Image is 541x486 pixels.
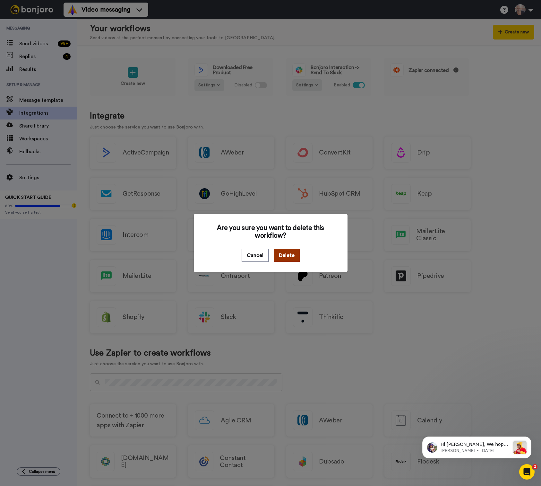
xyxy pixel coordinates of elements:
span: 2 [532,464,537,469]
iframe: Intercom live chat [519,464,535,480]
button: Delete [274,249,300,262]
h2: Are you sure you want to delete this workflow? [204,224,337,239]
button: Cancel [242,249,269,262]
iframe: Intercom notifications message [413,424,541,469]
